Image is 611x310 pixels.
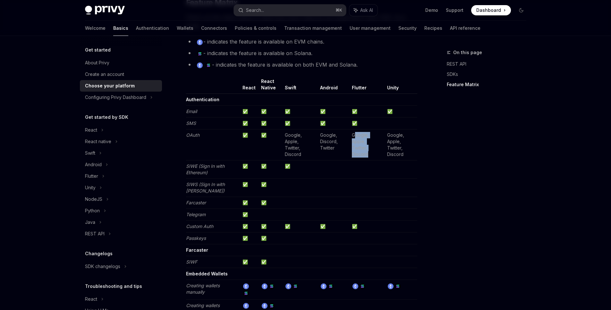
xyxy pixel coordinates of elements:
[240,197,259,209] td: ✅
[240,209,259,221] td: ✅
[246,6,264,14] div: Search...
[259,160,282,179] td: ✅
[447,69,531,79] a: SDKs
[85,20,106,36] a: Welcome
[318,106,349,118] td: ✅
[360,7,373,13] span: Ask AI
[197,39,203,45] img: ethereum.png
[85,82,135,90] div: Choose your platform
[259,106,282,118] td: ✅
[450,20,480,36] a: API reference
[447,59,531,69] a: REST API
[186,200,206,205] em: Farcaster
[282,106,318,118] td: ✅
[197,51,203,57] img: solana.png
[85,172,98,180] div: Flutter
[85,138,111,145] div: React native
[349,106,385,118] td: ✅
[471,5,511,15] a: Dashboard
[240,129,259,160] td: ✅
[259,118,282,129] td: ✅
[282,78,318,94] th: Swift
[262,303,267,309] img: ethereum.png
[352,283,358,289] img: ethereum.png
[425,7,438,13] a: Demo
[284,20,342,36] a: Transaction management
[259,78,282,94] th: React Native
[186,120,196,126] em: SMS
[293,283,298,289] img: solana.png
[350,20,391,36] a: User management
[282,221,318,232] td: ✅
[243,290,249,296] img: solana.png
[318,118,349,129] td: ✅
[85,126,97,134] div: React
[349,118,385,129] td: ✅
[318,78,349,94] th: Android
[85,230,105,238] div: REST API
[186,163,225,175] em: SIWE (Sign In with Ethereum)
[243,303,249,309] img: ethereum.png
[186,49,417,58] li: - indicates the feature is available on Solana.
[240,106,259,118] td: ✅
[186,182,225,193] em: SIWS (Sign In with [PERSON_NAME])
[269,303,275,309] img: solana.png
[424,20,442,36] a: Recipes
[85,295,97,303] div: React
[186,271,228,276] strong: Embedded Wallets
[243,283,249,289] img: ethereum.png
[240,179,259,197] td: ✅
[186,37,417,46] li: - indicates the feature is available on EVM chains.
[240,118,259,129] td: ✅
[476,7,501,13] span: Dashboard
[85,113,128,121] h5: Get started by SDK
[240,232,259,244] td: ✅
[453,49,482,56] span: On this page
[85,250,113,257] h5: Changelogs
[395,283,401,289] img: solana.png
[186,235,206,241] em: Passkeys
[259,232,282,244] td: ✅
[321,283,327,289] img: ethereum.png
[318,221,349,232] td: ✅
[197,62,203,68] img: ethereum.png
[262,283,267,289] img: ethereum.png
[186,247,208,253] strong: Farcaster
[80,69,162,80] a: Create an account
[80,57,162,69] a: About Privy
[85,282,142,290] h5: Troubleshooting and tips
[113,20,128,36] a: Basics
[85,6,125,15] img: dark logo
[240,221,259,232] td: ✅
[136,20,169,36] a: Authentication
[446,7,463,13] a: Support
[385,129,417,160] td: Google, Apple, Twitter, Discord
[447,79,531,90] a: Feature Matrix
[385,106,417,118] td: ✅
[240,78,259,94] th: React
[282,129,318,160] td: Google, Apple, Twitter, Discord
[259,256,282,268] td: ✅
[240,256,259,268] td: ✅
[349,129,385,160] td: Google, Apple, Twitter, Discord
[85,59,109,67] div: About Privy
[186,224,213,229] em: Custom Auth
[234,4,346,16] button: Search...⌘K
[85,184,96,192] div: Unity
[235,20,276,36] a: Policies & controls
[349,4,378,16] button: Ask AI
[349,221,385,232] td: ✅
[282,118,318,129] td: ✅
[186,212,206,217] em: Telegram
[201,20,227,36] a: Connectors
[186,97,219,102] strong: Authentication
[80,80,162,92] a: Choose your platform
[269,283,275,289] img: solana.png
[318,129,349,160] td: Google, Discord, Twitter
[398,20,417,36] a: Security
[282,160,318,179] td: ✅
[285,283,291,289] img: ethereum.png
[328,283,334,289] img: solana.png
[349,78,385,94] th: Flutter
[85,161,102,168] div: Android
